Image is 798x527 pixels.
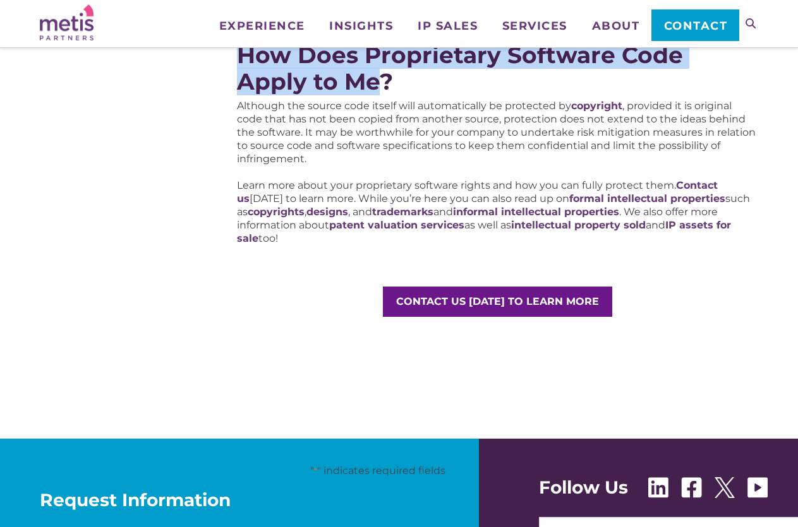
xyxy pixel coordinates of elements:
[681,477,702,498] img: Facebook
[715,477,735,498] img: X
[372,206,433,218] a: trademarks
[329,219,464,231] a: patent valuation services
[329,20,393,32] span: Insights
[237,179,718,204] a: Contact us
[569,192,725,204] a: formal intellectual properties
[651,9,739,41] a: Contact
[539,478,628,496] span: Follow Us
[592,20,640,32] span: About
[502,20,567,32] span: Services
[664,20,728,32] span: Contact
[571,100,622,112] a: copyright
[453,206,619,218] a: informal intellectual properties
[40,464,445,478] p: " " indicates required fields
[747,477,768,498] img: Youtube
[511,219,646,231] a: intellectual property sold
[648,477,668,498] img: Linkedin
[237,100,756,165] span: , provided it is original code that has not been copied from another source, protection does not ...
[248,206,305,218] a: copyrights
[40,4,94,40] img: Metis Partners
[237,219,731,244] a: IP assets for sale
[396,295,599,307] strong: CONTACT US [DATE] TO LEARN MORE
[40,491,445,509] span: Request Information
[418,20,478,32] span: IP Sales
[306,206,348,218] a: designs
[219,20,305,32] span: Experience
[237,100,571,112] span: Although the source code itself will automatically be protected by
[237,179,758,245] p: Learn more about your proprietary software rights and how you can fully protect them. [DATE] to l...
[237,41,683,95] span: How Does Proprietary Software Code Apply to Me?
